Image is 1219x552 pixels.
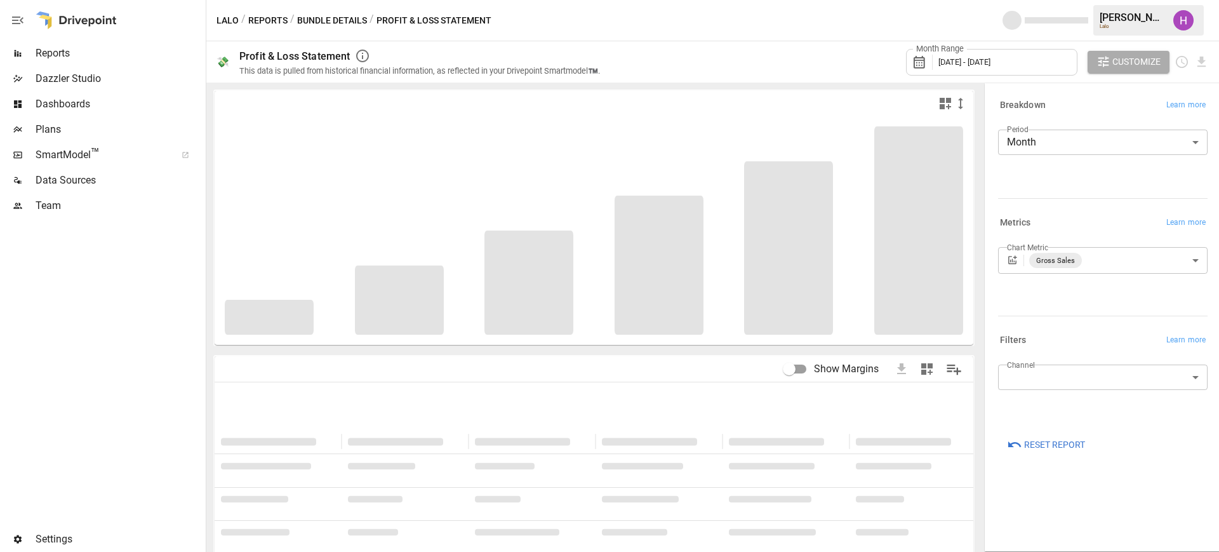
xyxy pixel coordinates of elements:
[698,433,716,450] button: Sort
[91,145,100,161] span: ™
[1173,10,1194,30] img: Harry Antonio
[1166,334,1206,347] span: Learn more
[940,355,968,384] button: Manage Columns
[1000,333,1027,347] h6: Filters
[814,361,879,377] span: Show Margins
[241,13,246,29] div: /
[1024,437,1085,453] span: Reset Report
[1194,55,1209,69] button: Download report
[444,433,462,450] button: Sort
[290,13,295,29] div: /
[1100,24,1166,29] div: Lalo
[239,66,600,76] div: This data is pulled from historical financial information, as reflected in your Drivepoint Smartm...
[297,13,367,29] button: Bundle Details
[1000,216,1031,230] h6: Metrics
[36,147,168,163] span: SmartModel
[938,57,990,67] span: [DATE] - [DATE]
[998,433,1094,456] button: Reset Report
[36,173,203,188] span: Data Sources
[1007,124,1029,135] label: Period
[1166,99,1206,112] span: Learn more
[36,532,203,547] span: Settings
[1166,3,1201,38] button: Harry Antonio
[825,433,843,450] button: Sort
[1175,55,1189,69] button: Schedule report
[1007,242,1048,253] label: Chart Metric
[317,433,335,450] button: Sort
[952,433,970,450] button: Sort
[1100,11,1166,24] div: [PERSON_NAME]
[913,43,967,55] label: Month Range
[36,198,203,213] span: Team
[1166,217,1206,229] span: Learn more
[571,433,589,450] button: Sort
[370,13,374,29] div: /
[36,122,203,137] span: Plans
[1112,54,1161,70] span: Customize
[1088,51,1170,74] button: Customize
[248,13,288,29] button: Reports
[1007,360,1035,370] label: Channel
[1031,253,1080,268] span: Gross Sales
[998,130,1208,155] div: Month
[36,97,203,112] span: Dashboards
[1000,98,1046,112] h6: Breakdown
[216,56,229,68] div: 💸
[239,50,350,62] div: Profit & Loss Statement
[36,71,203,86] span: Dazzler Studio
[216,13,239,29] button: Lalo
[36,46,203,61] span: Reports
